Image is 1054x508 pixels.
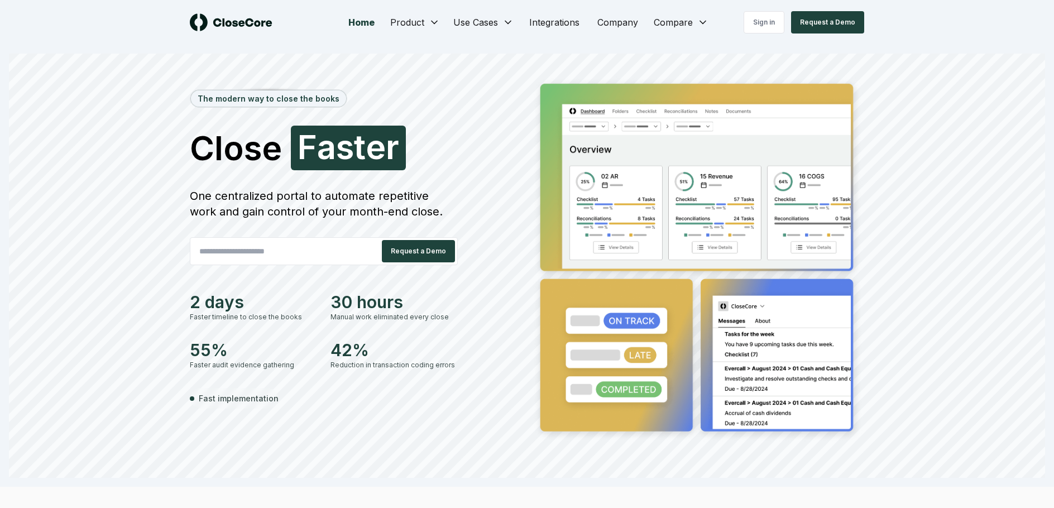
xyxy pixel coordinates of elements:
div: Manual work eliminated every close [330,312,458,322]
button: Compare [647,11,715,33]
span: e [366,130,386,164]
a: Integrations [520,11,588,33]
span: Fast implementation [199,392,279,404]
button: Product [384,11,447,33]
div: 2 days [190,292,317,312]
button: Request a Demo [791,11,864,33]
div: Reduction in transaction coding errors [330,360,458,370]
div: The modern way to close the books [191,90,346,107]
span: Compare [654,16,693,29]
span: F [298,130,317,164]
div: Faster audit evidence gathering [190,360,317,370]
button: Use Cases [447,11,520,33]
div: 55% [190,340,317,360]
div: One centralized portal to automate repetitive work and gain control of your month-end close. [190,188,458,219]
span: t [354,130,366,164]
img: Jumbotron [531,76,864,443]
button: Request a Demo [382,240,455,262]
a: Sign in [744,11,784,33]
img: logo [190,13,272,31]
div: Faster timeline to close the books [190,312,317,322]
a: Home [339,11,384,33]
div: 42% [330,340,458,360]
span: s [336,130,354,164]
div: 30 hours [330,292,458,312]
span: Use Cases [453,16,498,29]
span: r [386,130,399,164]
a: Company [588,11,647,33]
span: a [317,130,336,164]
span: Product [390,16,424,29]
span: Close [190,131,282,165]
